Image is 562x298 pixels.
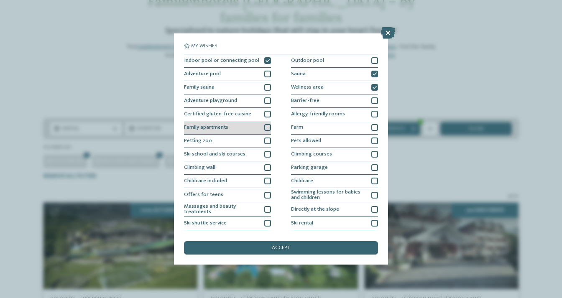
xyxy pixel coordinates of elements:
[184,58,259,64] span: Indoor pool or connecting pool
[291,152,332,157] span: Climbing courses
[184,165,215,171] span: Climbing wall
[191,43,217,49] span: My wishes
[291,85,324,90] span: Wellness area
[184,178,227,184] span: Childcare included
[291,125,303,130] span: Farm
[184,98,237,104] span: Adventure playground
[184,152,245,157] span: Ski school and ski courses
[291,138,321,144] span: Pets allowed
[184,85,215,90] span: Family sauna
[184,192,223,198] span: Offers for teens
[291,207,339,212] span: Directly at the slope
[184,221,227,226] span: Ski shuttle service
[184,138,212,144] span: Petting zoo
[291,58,324,64] span: Outdoor pool
[291,190,366,201] span: Swimming lessons for babies and children
[184,71,221,77] span: Adventure pool
[184,204,259,215] span: Massages and beauty treatments
[184,112,251,117] span: Certified gluten-free cuisine
[291,178,313,184] span: Childcare
[291,71,306,77] span: Sauna
[272,245,290,251] span: accept
[184,125,228,130] span: Family apartments
[291,112,345,117] span: Allergy-friendly rooms
[291,165,328,171] span: Parking garage
[291,98,319,104] span: Barrier-free
[291,221,313,226] span: Ski rental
